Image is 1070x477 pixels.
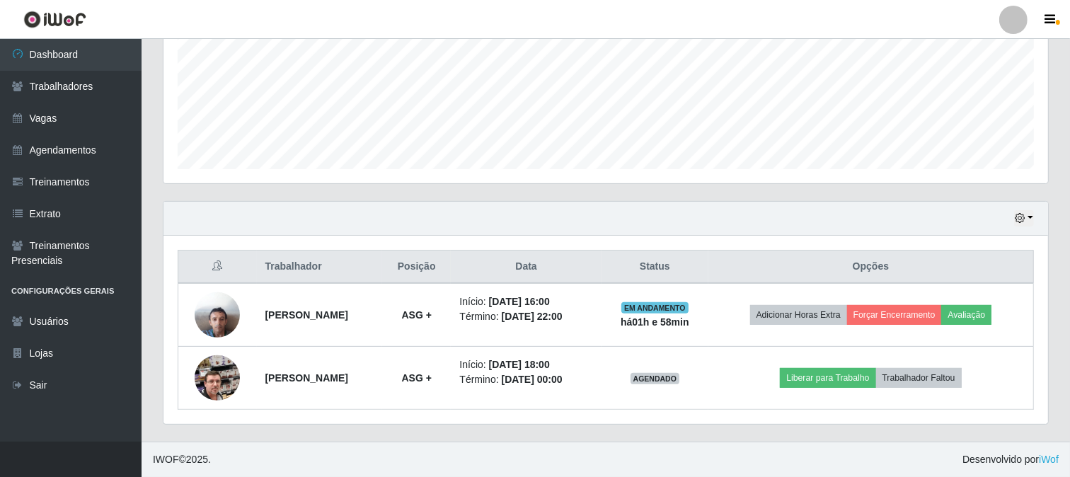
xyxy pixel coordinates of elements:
li: Início: [459,294,592,309]
th: Opções [708,251,1034,284]
button: Adicionar Horas Extra [750,305,847,325]
strong: ASG + [402,309,432,321]
th: Trabalhador [257,251,382,284]
strong: [PERSON_NAME] [265,309,348,321]
span: Desenvolvido por [962,452,1059,467]
button: Liberar para Trabalho [780,368,875,388]
li: Término: [459,372,592,387]
span: © 2025 . [153,452,211,467]
button: Trabalhador Faltou [876,368,962,388]
img: 1699235527028.jpeg [195,338,240,418]
strong: há 01 h e 58 min [621,316,689,328]
span: AGENDADO [631,373,680,384]
strong: [PERSON_NAME] [265,372,348,384]
time: [DATE] 18:00 [489,359,550,370]
th: Data [451,251,601,284]
a: iWof [1039,454,1059,465]
span: EM ANDAMENTO [621,302,689,314]
th: Posição [382,251,451,284]
th: Status [602,251,708,284]
li: Início: [459,357,592,372]
button: Avaliação [941,305,991,325]
img: CoreUI Logo [23,11,86,28]
time: [DATE] 22:00 [502,311,563,322]
li: Término: [459,309,592,324]
img: 1745881058992.jpeg [195,285,240,345]
span: IWOF [153,454,179,465]
button: Forçar Encerramento [847,305,942,325]
time: [DATE] 16:00 [489,296,550,307]
time: [DATE] 00:00 [502,374,563,385]
strong: ASG + [402,372,432,384]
